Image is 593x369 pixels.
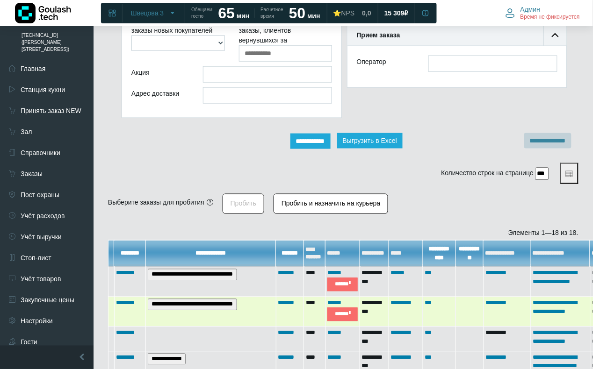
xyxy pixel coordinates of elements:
[521,14,580,21] span: Время не фиксируется
[131,9,164,17] span: Швецова 3
[405,9,409,17] span: ₽
[218,5,235,21] strong: 65
[384,9,405,17] span: 15 309
[232,26,340,62] div: заказы, клиентов вернувшихся за
[124,66,196,83] div: Акция
[223,194,264,214] button: Пробить
[108,228,579,238] div: Элементы 1—18 из 18.
[237,12,249,20] span: мин
[108,198,204,208] div: Выберите заказы для пробития
[337,133,403,149] button: Выгрузить в Excel
[357,31,400,39] b: Прием заказа
[124,26,232,62] div: заказы новых покупателей
[15,3,71,23] img: Логотип компании Goulash.tech
[521,5,541,14] span: Админ
[362,9,371,17] span: 0,0
[500,3,586,23] button: Админ Время не фиксируется
[341,9,355,17] span: NPS
[379,5,414,21] a: 15 309 ₽
[307,12,320,20] span: мин
[552,32,559,39] img: collapse
[274,194,388,214] button: Пробить и назначить на курьера
[357,57,386,67] label: Оператор
[441,169,534,178] label: Количество строк на странице
[328,5,377,21] a: ⭐NPS 0,0
[191,7,212,20] span: Обещаем гостю
[186,5,325,21] a: Обещаем гостю 65 мин Расчетное время 50 мин
[124,87,196,104] div: Адрес доставки
[333,9,355,17] div: ⭐
[289,5,306,21] strong: 50
[125,6,182,21] button: Швецова 3
[260,7,283,20] span: Расчетное время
